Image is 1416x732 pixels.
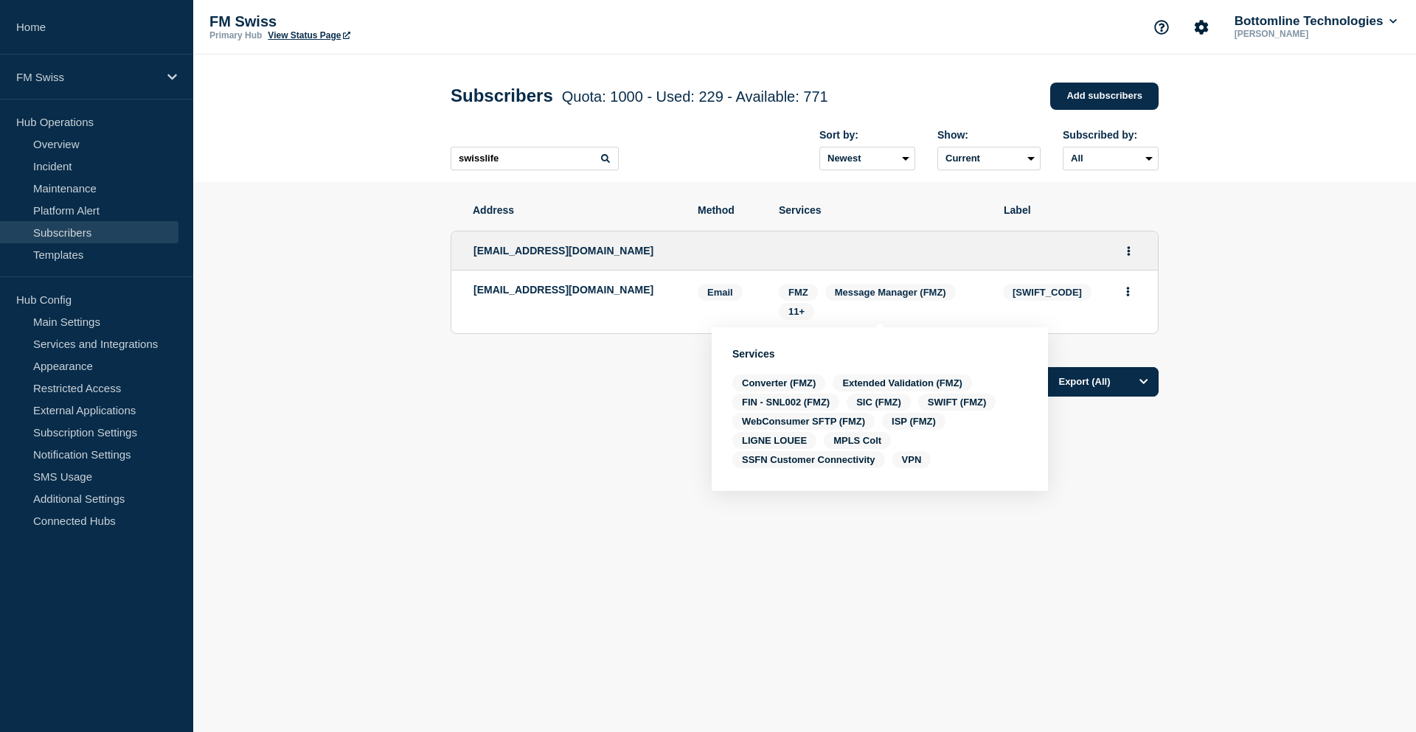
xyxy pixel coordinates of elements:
[451,147,619,170] input: Search subscribers
[1050,83,1159,110] a: Add subscribers
[268,30,350,41] a: View Status Page
[698,204,757,216] span: Method
[1004,204,1136,216] span: Label
[892,451,931,468] span: VPN
[451,86,828,106] h1: Subscribers
[732,432,816,449] span: LIGNE LOUEE
[732,394,839,411] span: FIN - SNL002 (FMZ)
[788,306,805,317] span: 11+
[1232,14,1400,29] button: Bottomline Technologies
[732,374,825,391] span: Converter (FMZ)
[1119,280,1137,303] button: Actions
[937,129,1041,141] div: Show:
[824,432,891,449] span: MPLS Colt
[1186,12,1217,43] button: Account settings
[1146,12,1177,43] button: Support
[732,451,885,468] span: SSFN Customer Connectivity
[819,129,915,141] div: Sort by:
[473,204,676,216] span: Address
[1129,367,1159,397] button: Options
[473,284,676,296] p: [EMAIL_ADDRESS][DOMAIN_NAME]
[16,71,158,83] p: FM Swiss
[833,374,972,391] span: Extended Validation (FMZ)
[847,394,911,411] span: SIC (FMZ)
[1120,240,1138,262] button: Actions
[732,348,1027,360] h3: Services
[562,88,828,105] span: Quota: 1000 - Used: 229 - Available: 771
[209,13,504,30] p: FM Swiss
[819,147,915,170] select: Sort by
[788,287,808,298] span: FMZ
[698,284,743,301] span: Email
[1232,29,1385,39] p: [PERSON_NAME]
[1063,147,1159,170] select: Subscribed by
[473,245,653,257] span: [EMAIL_ADDRESS][DOMAIN_NAME]
[1035,367,1159,397] button: Export (All)
[882,413,945,430] span: ISP (FMZ)
[1063,129,1159,141] div: Subscribed by:
[732,413,875,430] span: WebConsumer SFTP (FMZ)
[779,204,982,216] span: Services
[937,147,1041,170] select: Deleted
[209,30,262,41] p: Primary Hub
[1003,284,1091,301] span: [SWIFT_CODE]
[918,394,996,411] span: SWIFT (FMZ)
[835,287,946,298] span: Message Manager (FMZ)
